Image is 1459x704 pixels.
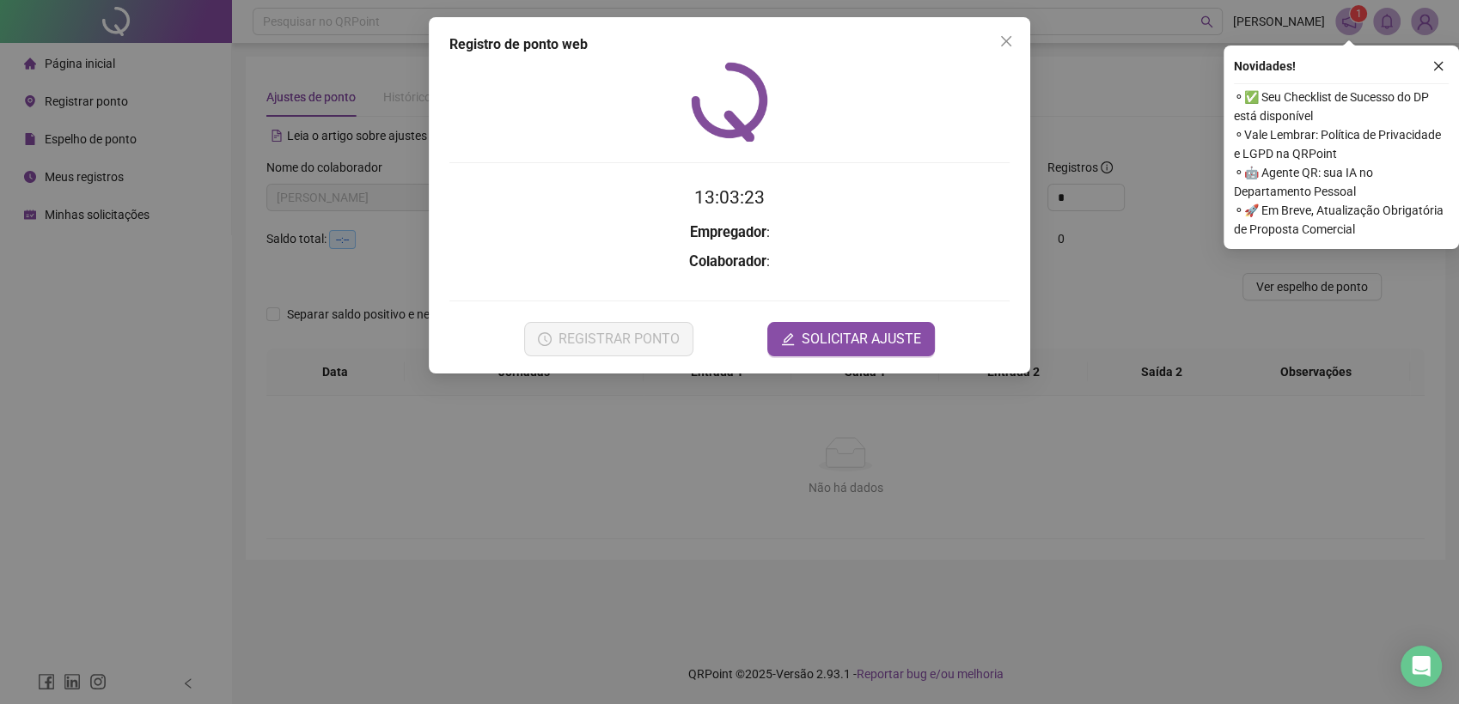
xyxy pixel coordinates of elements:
[1234,57,1296,76] span: Novidades !
[992,27,1020,55] button: Close
[449,222,1010,244] h3: :
[524,322,693,356] button: REGISTRAR PONTO
[1234,201,1449,239] span: ⚬ 🚀 Em Breve, Atualização Obrigatória de Proposta Comercial
[999,34,1013,48] span: close
[689,253,766,270] strong: Colaborador
[1234,163,1449,201] span: ⚬ 🤖 Agente QR: sua IA no Departamento Pessoal
[690,224,766,240] strong: Empregador
[1401,646,1442,687] div: Open Intercom Messenger
[694,187,765,208] time: 13:03:23
[767,322,935,356] button: editSOLICITAR AJUSTE
[1234,88,1449,125] span: ⚬ ✅ Seu Checklist de Sucesso do DP está disponível
[449,34,1010,55] div: Registro de ponto web
[449,251,1010,273] h3: :
[781,332,795,346] span: edit
[802,329,921,349] span: SOLICITAR AJUSTE
[1234,125,1449,163] span: ⚬ Vale Lembrar: Política de Privacidade e LGPD na QRPoint
[1432,60,1444,72] span: close
[691,62,768,142] img: QRPoint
